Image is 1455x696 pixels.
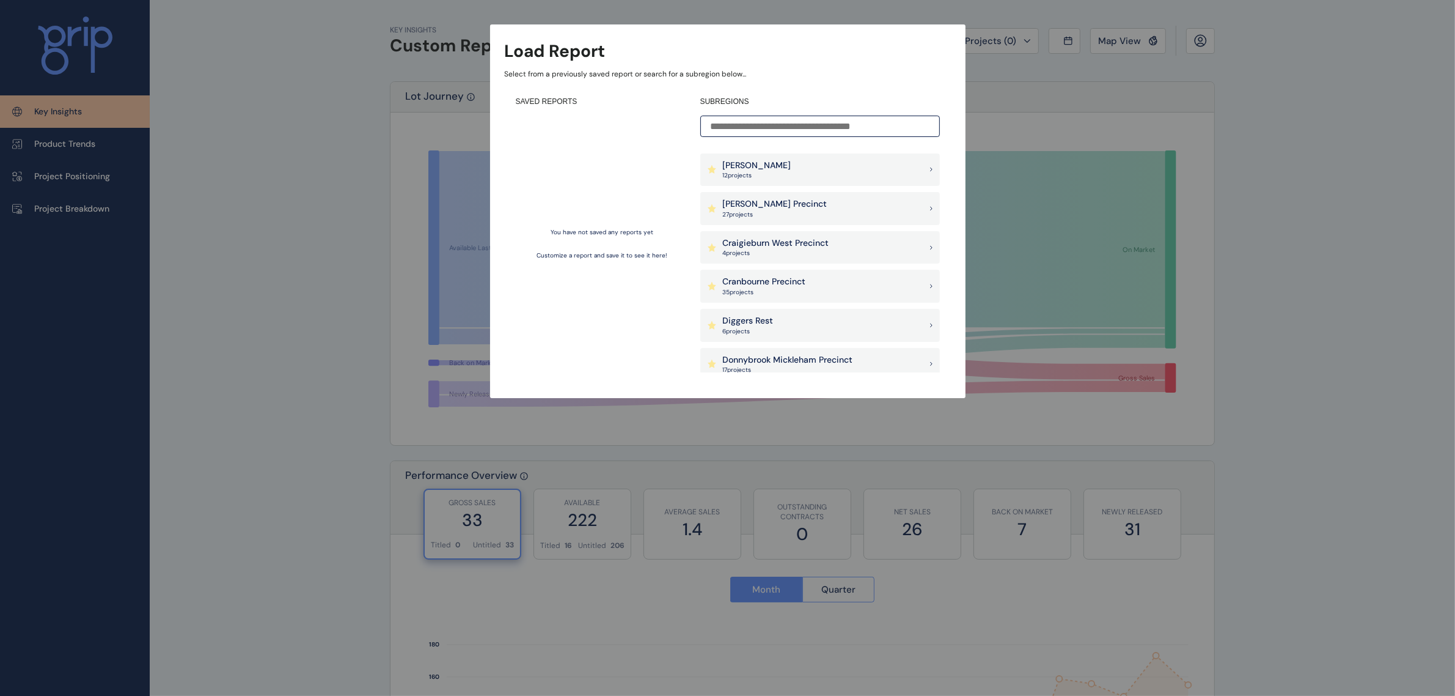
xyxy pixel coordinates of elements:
p: You have not saved any reports yet [551,228,654,237]
p: [PERSON_NAME] Precinct [723,198,827,210]
p: 35 project s [723,288,806,297]
h4: SUBREGIONS [700,97,940,107]
p: 4 project s [723,249,829,257]
h4: SAVED REPORTS [516,97,689,107]
p: 6 project s [723,327,774,336]
p: Select from a previously saved report or search for a subregion below... [505,69,951,80]
p: Customize a report and save it to see it here! [537,251,668,260]
p: Diggers Rest [723,315,774,327]
p: 12 project s [723,171,791,180]
p: Craigieburn West Precinct [723,237,829,250]
p: Donnybrook Mickleham Precinct [723,354,853,366]
p: [PERSON_NAME] [723,160,791,172]
h3: Load Report [505,39,606,63]
p: 27 project s [723,210,827,219]
p: 17 project s [723,366,853,374]
p: Cranbourne Precinct [723,276,806,288]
